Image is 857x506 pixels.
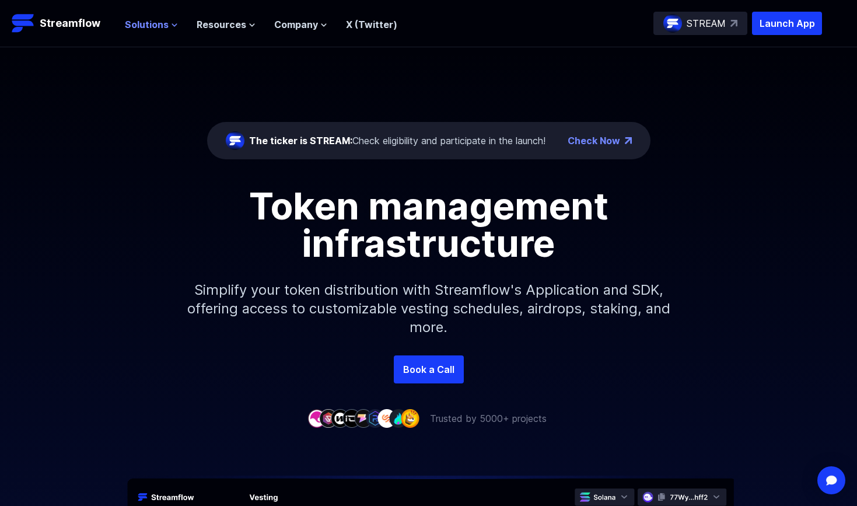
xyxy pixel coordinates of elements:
p: STREAM [687,16,726,30]
button: Solutions [125,18,178,32]
img: company-3 [331,409,349,427]
img: company-9 [401,409,419,427]
span: The ticker is STREAM: [249,135,352,146]
span: Solutions [125,18,169,32]
img: company-7 [377,409,396,427]
div: Open Intercom Messenger [817,466,845,494]
img: streamflow-logo-circle.png [663,14,682,33]
button: Company [274,18,327,32]
p: Streamflow [40,15,100,32]
a: X (Twitter) [346,19,397,30]
p: Trusted by 5000+ projects [430,411,547,425]
img: company-5 [354,409,373,427]
p: Simplify your token distribution with Streamflow's Application and SDK, offering access to custom... [178,262,680,355]
img: top-right-arrow.png [625,137,632,144]
img: company-2 [319,409,338,427]
div: Check eligibility and participate in the launch! [249,134,545,148]
span: Resources [197,18,246,32]
h1: Token management infrastructure [166,187,691,262]
img: streamflow-logo-circle.png [226,131,244,150]
button: Resources [197,18,256,32]
img: company-4 [342,409,361,427]
button: Launch App [752,12,822,35]
img: company-6 [366,409,384,427]
img: company-1 [307,409,326,427]
a: Streamflow [12,12,113,35]
img: company-8 [389,409,408,427]
img: Streamflow Logo [12,12,35,35]
a: Book a Call [394,355,464,383]
a: Check Now [568,134,620,148]
a: STREAM [653,12,747,35]
span: Company [274,18,318,32]
img: top-right-arrow.svg [730,20,737,27]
